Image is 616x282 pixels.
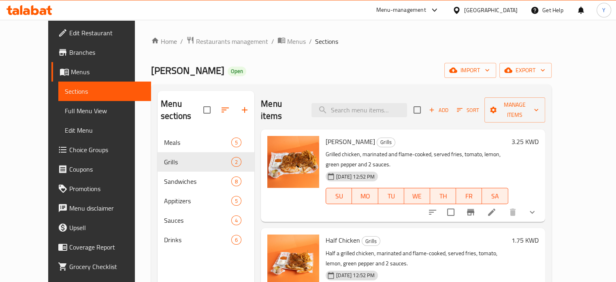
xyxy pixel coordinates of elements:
input: search [311,103,407,117]
nav: breadcrumb [151,36,551,47]
span: Add [428,105,450,115]
span: Menus [287,37,306,46]
button: delete [503,202,522,222]
a: Edit menu item [487,207,497,217]
span: export [506,65,545,75]
div: Grills2 [158,152,254,172]
a: Sections [58,82,151,101]
div: items [231,138,241,147]
span: Choice Groups [69,145,145,155]
span: [PERSON_NAME] [326,136,375,148]
button: Branch-specific-item [461,202,480,222]
span: Edit Restaurant [69,28,145,38]
button: MO [352,188,378,204]
span: 8 [232,178,241,185]
span: Grills [377,138,395,147]
div: Sauces [164,215,231,225]
a: Choice Groups [51,140,151,159]
span: import [451,65,490,75]
span: Grocery Checklist [69,262,145,271]
button: FR [456,188,482,204]
a: Coupons [51,159,151,179]
span: Sort items [452,104,484,116]
p: Grilled chicken, marinated and flame-cooked, served fries, tomato, lemon, green pepper and 2 sauces. [326,149,508,170]
a: Full Menu View [58,101,151,121]
a: Edit Menu [58,121,151,140]
button: WE [404,188,430,204]
a: Menu disclaimer [51,198,151,218]
img: Farooj Abo Firas [267,136,319,188]
span: [DATE] 12:52 PM [333,271,378,279]
span: Sandwiches [164,177,231,186]
div: Meals5 [158,133,254,152]
span: Grills [362,237,380,246]
svg: Show Choices [527,207,537,217]
span: Coupons [69,164,145,174]
button: Add [426,104,452,116]
h6: 1.75 KWD [512,235,539,246]
li: / [309,37,312,46]
a: Menus [277,36,306,47]
div: Appitizers5 [158,191,254,211]
span: [PERSON_NAME] [151,61,224,80]
span: SU [329,190,349,202]
div: [GEOGRAPHIC_DATA] [464,6,518,15]
nav: Menu sections [158,129,254,253]
span: MO [355,190,375,202]
li: / [180,37,183,46]
button: export [499,63,552,78]
span: 4 [232,217,241,224]
span: Menu disclaimer [69,203,145,213]
h6: 3.25 KWD [512,136,539,147]
button: TH [430,188,456,204]
span: SA [485,190,505,202]
span: Coverage Report [69,242,145,252]
button: sort-choices [423,202,442,222]
a: Restaurants management [186,36,268,47]
button: import [444,63,496,78]
h2: Menu sections [161,98,203,122]
button: Sort [455,104,481,116]
span: Sections [65,86,145,96]
div: items [231,177,241,186]
button: show more [522,202,542,222]
a: Branches [51,43,151,62]
span: Grills [164,157,231,167]
span: TU [382,190,401,202]
div: items [231,235,241,245]
span: Y [602,6,605,15]
span: WE [407,190,427,202]
a: Home [151,37,177,46]
span: 2 [232,158,241,166]
span: Manage items [491,100,539,120]
span: Full Menu View [65,106,145,116]
div: items [231,196,241,206]
span: Sections [315,37,338,46]
div: items [231,157,241,167]
span: Add item [426,104,452,116]
div: Sandwiches8 [158,172,254,191]
span: Upsell [69,223,145,232]
span: Drinks [164,235,231,245]
span: Menus [71,67,145,77]
span: Select to update [442,204,459,221]
span: [DATE] 12:52 PM [333,173,378,181]
span: Restaurants management [196,37,268,46]
a: Grocery Checklist [51,257,151,276]
button: Add section [235,100,254,120]
button: Manage items [484,97,545,123]
span: Half Chicken [326,234,360,246]
span: Sort sections [215,100,235,120]
div: items [231,215,241,225]
span: Sort [457,105,479,115]
span: Open [228,68,246,75]
span: Appitizers [164,196,231,206]
div: Sauces4 [158,211,254,230]
span: Select all sections [198,101,215,118]
p: Half a grilled chicken, marinated and flame-cooked, served fries, tomato, lemon, green pepper and... [326,248,508,269]
div: Open [228,67,246,76]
